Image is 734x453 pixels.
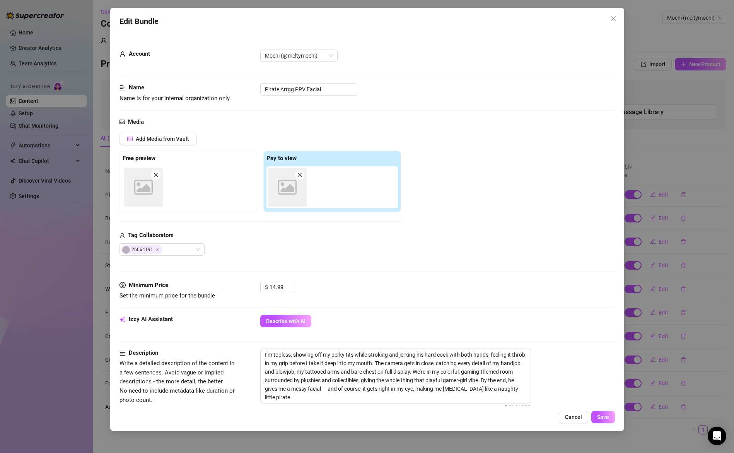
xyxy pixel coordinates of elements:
strong: Izzy AI Assistant [129,316,173,323]
span: align-left [119,83,126,92]
span: Set the minimum price for the bundle [119,292,215,299]
span: close [610,15,616,22]
span: Describe with AI [266,318,306,324]
strong: Description [129,349,158,356]
button: Save [591,411,615,423]
span: Edit Bundle [119,15,159,27]
button: Add Media from Vault [119,133,197,145]
span: user [119,231,125,240]
span: Write a detailed description of the content in a few sentences. Avoid vague or implied descriptio... [119,360,235,403]
button: Close [607,12,619,25]
span: Close [156,248,160,251]
strong: Minimum Price [129,282,168,289]
div: Open Intercom Messenger [708,427,726,445]
input: Enter a name [260,83,357,96]
span: Cancel [565,414,582,420]
strong: Media [128,118,144,125]
span: user [119,50,126,59]
span: Save [597,414,609,420]
strong: Pay to view [266,155,297,162]
strong: Tag Collaborators [128,232,174,239]
span: picture [127,136,133,142]
span: align-left [119,349,126,358]
span: picture [119,118,125,127]
strong: Free preview [123,155,155,162]
span: 26064191 [121,245,162,254]
button: Describe with AI [260,315,311,327]
span: close [297,172,302,178]
span: Mochi (@meltymochi) [265,50,333,62]
span: Name is for your internal organization only. [119,95,231,102]
span: close [153,172,159,178]
strong: Name [129,84,144,91]
span: Add Media from Vault [136,136,189,142]
button: Cancel [558,411,588,423]
textarea: I’m topless, showing off my perky tits while stroking and jerking his hard cock with both hands, ... [261,349,531,403]
span: Close [607,15,619,22]
strong: Account [129,50,150,57]
span: dollar [119,281,126,290]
